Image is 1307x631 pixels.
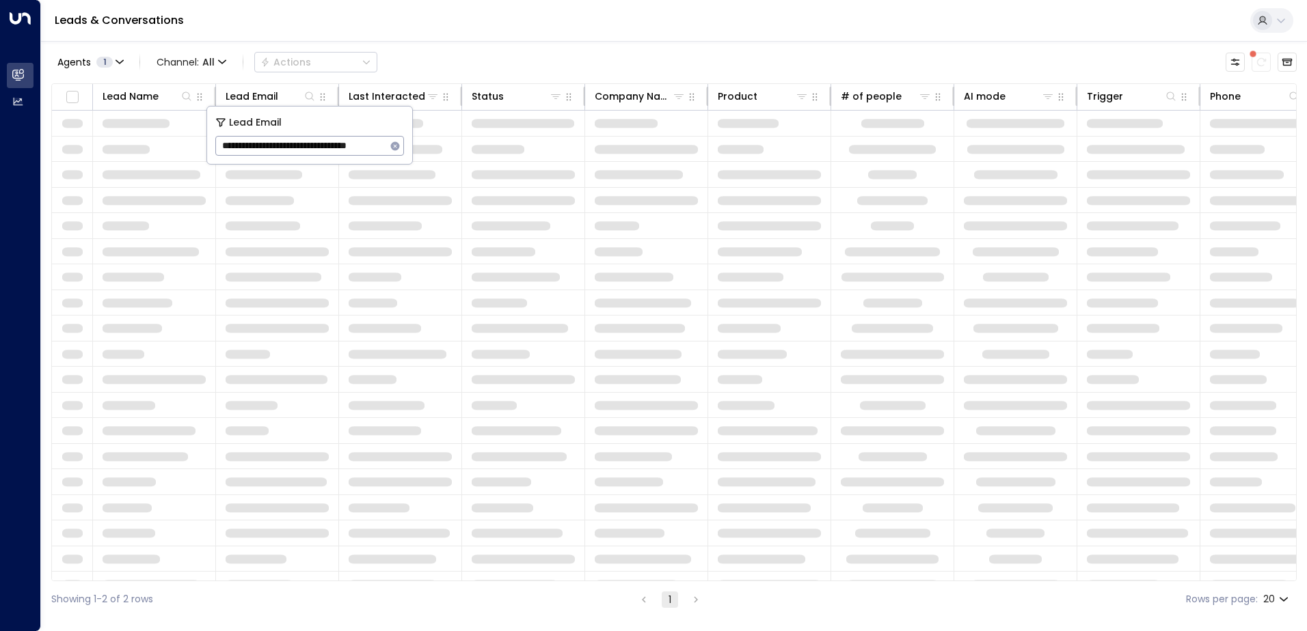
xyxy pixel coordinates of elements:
span: Channel: [151,53,232,72]
div: Lead Name [103,88,193,104]
div: Lead Email [226,88,316,104]
a: Leads & Conversations [55,12,184,28]
div: Phone [1210,88,1241,104]
button: Archived Leads [1278,53,1297,72]
div: Lead Name [103,88,159,104]
div: Button group with a nested menu [254,52,377,72]
div: AI mode [964,88,1006,104]
button: page 1 [662,591,678,608]
div: Last Interacted [349,88,440,104]
div: Lead Email [226,88,278,104]
div: Showing 1-2 of 2 rows [51,592,153,606]
div: Status [472,88,504,104]
div: AI mode [964,88,1055,104]
button: Channel:All [151,53,232,72]
button: Actions [254,52,377,72]
span: Lead Email [229,115,282,130]
div: 20 [1263,589,1291,609]
div: # of people [841,88,932,104]
nav: pagination navigation [635,591,705,608]
span: Agents [57,57,91,67]
div: Status [472,88,563,104]
span: 1 [96,57,113,68]
div: Product [718,88,757,104]
div: Trigger [1087,88,1178,104]
span: There are new threads available. Refresh the grid to view the latest updates. [1252,53,1271,72]
div: Trigger [1087,88,1123,104]
div: # of people [841,88,902,104]
button: Agents1 [51,53,129,72]
div: Company Name [595,88,672,104]
div: Product [718,88,809,104]
label: Rows per page: [1186,592,1258,606]
span: All [202,57,215,68]
div: Company Name [595,88,686,104]
button: Customize [1226,53,1245,72]
div: Last Interacted [349,88,425,104]
div: Actions [260,56,311,68]
div: Phone [1210,88,1301,104]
